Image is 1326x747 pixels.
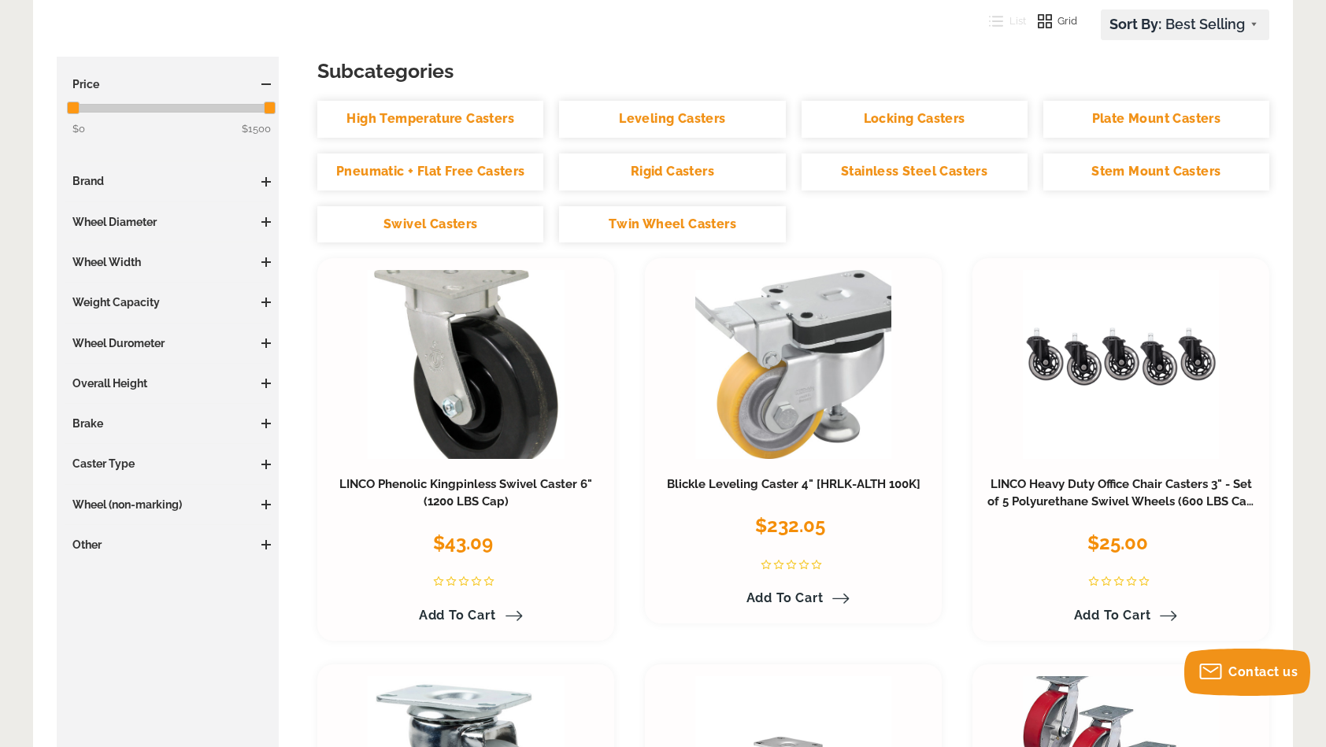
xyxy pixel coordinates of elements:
[65,254,271,270] h3: Wheel Width
[419,608,496,623] span: Add to Cart
[667,477,920,491] a: Blickle Leveling Caster 4" [HRLK-ALTH 100K]
[1184,649,1310,696] button: Contact us
[1074,608,1151,623] span: Add to Cart
[559,101,785,138] a: Leveling Casters
[317,206,543,243] a: Swivel Casters
[242,120,271,138] span: $1500
[339,477,592,508] a: LINCO Phenolic Kingpinless Swivel Caster 6" (1200 LBS Cap)
[317,57,1269,85] h3: Subcategories
[317,153,543,190] a: Pneumatic + Flat Free Casters
[65,375,271,391] h3: Overall Height
[1026,9,1078,33] button: Grid
[65,76,271,92] h3: Price
[559,153,785,190] a: Rigid Casters
[65,456,271,471] h3: Caster Type
[1228,664,1298,679] span: Contact us
[65,335,271,351] h3: Wheel Durometer
[987,477,1254,526] a: LINCO Heavy Duty Office Chair Casters 3" - Set of 5 Polyurethane Swivel Wheels (600 LBS Cap Combi...
[65,416,271,431] h3: Brake
[1065,602,1178,629] a: Add to Cart
[317,101,543,138] a: High Temperature Casters
[65,294,271,310] h3: Weight Capacity
[65,497,271,512] h3: Wheel (non-marking)
[1087,531,1148,554] span: $25.00
[1043,101,1269,138] a: Plate Mount Casters
[433,531,493,554] span: $43.09
[755,514,825,537] span: $232.05
[65,537,271,553] h3: Other
[409,602,523,629] a: Add to Cart
[802,153,1028,190] a: Stainless Steel Casters
[977,9,1026,33] button: List
[72,123,85,135] span: $0
[65,214,271,230] h3: Wheel Diameter
[1043,153,1269,190] a: Stem Mount Casters
[746,590,824,605] span: Add to Cart
[65,173,271,189] h3: Brand
[559,206,785,243] a: Twin Wheel Casters
[802,101,1028,138] a: Locking Casters
[737,585,850,612] a: Add to Cart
